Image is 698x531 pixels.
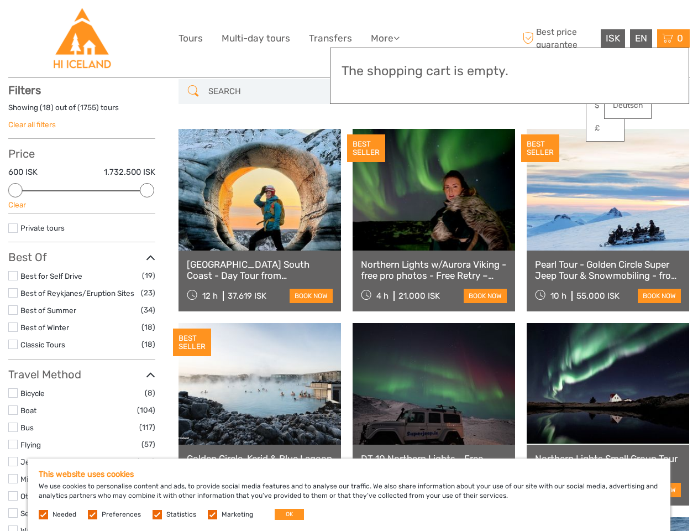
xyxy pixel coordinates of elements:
[586,118,624,138] a: £
[376,291,389,301] span: 4 h
[187,259,333,282] a: [GEOGRAPHIC_DATA] South Coast - Day Tour from [GEOGRAPHIC_DATA]
[8,200,155,210] div: Clear
[141,338,155,351] span: (18)
[20,289,134,298] a: Best of Reykjanes/Eruption Sites
[145,387,155,399] span: (8)
[173,329,211,356] div: BEST SELLER
[142,269,155,282] span: (19)
[141,287,155,299] span: (23)
[275,509,304,520] button: OK
[20,306,76,315] a: Best of Summer
[606,33,620,44] span: ISK
[20,406,36,415] a: Boat
[187,453,333,476] a: Golden Circle, Kerid & Blue Lagoon Small Group Tour with Admission Ticket
[8,368,155,381] h3: Travel Method
[8,166,38,178] label: 600 ISK
[586,96,624,116] a: $
[519,26,598,50] span: Best price guarantee
[20,323,69,332] a: Best of Winter
[8,120,56,129] a: Clear all filters
[630,29,652,48] div: EN
[20,389,45,398] a: Bicycle
[53,510,76,519] label: Needed
[202,291,218,301] span: 12 h
[20,509,55,518] a: Self-Drive
[137,404,155,417] span: (104)
[80,102,96,113] label: 1755
[535,453,681,476] a: Northern Lights Small Group Tour with Hot Cocoa & Free Photos
[52,8,112,69] img: Hostelling International
[20,272,82,280] a: Best for Self Drive
[8,84,41,97] strong: Filters
[342,64,678,79] h3: The shopping cart is empty.
[139,421,155,434] span: (117)
[309,30,352,46] a: Transfers
[371,30,400,46] a: More
[141,304,155,316] span: (34)
[104,166,155,178] label: 1.732.500 ISK
[20,475,68,483] a: Mini Bus / Car
[521,134,559,162] div: BEST SELLER
[222,30,290,46] a: Multi-day tours
[28,459,670,531] div: We use cookies to personalise content and ads, to provide social media features and to analyse ou...
[20,457,59,466] a: Jeep / 4x4
[141,438,155,451] span: (57)
[20,340,65,349] a: Classic Tours
[605,96,651,116] a: Deutsch
[43,102,51,113] label: 18
[464,289,507,303] a: book now
[222,510,253,519] label: Marketing
[347,134,385,162] div: BEST SELLER
[228,291,266,301] div: 37.619 ISK
[39,470,659,479] h5: This website uses cookies
[102,510,141,519] label: Preferences
[8,251,155,264] h3: Best Of
[361,453,507,476] a: DT 10 Northern Lights - Free photo service - Free retry
[535,259,681,282] a: Pearl Tour - Golden Circle Super Jeep Tour & Snowmobiling - from [GEOGRAPHIC_DATA]
[8,102,155,119] div: Showing ( ) out of ( ) tours
[638,289,681,303] a: book now
[137,455,155,468] span: (392)
[204,82,335,101] input: SEARCH
[20,423,34,432] a: Bus
[20,492,85,501] a: Other / Non-Travel
[141,321,155,334] span: (18)
[127,17,140,30] button: Open LiveChat chat widget
[550,291,566,301] span: 10 h
[166,510,196,519] label: Statistics
[15,19,125,28] p: We're away right now. Please check back later!
[20,223,65,232] a: Private tours
[20,440,41,449] a: Flying
[179,30,203,46] a: Tours
[675,33,685,44] span: 0
[576,291,620,301] div: 55.000 ISK
[361,259,507,282] a: Northern Lights w/Aurora Viking - free pro photos - Free Retry – minibus
[8,147,155,160] h3: Price
[398,291,440,301] div: 21.000 ISK
[290,289,333,303] a: book now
